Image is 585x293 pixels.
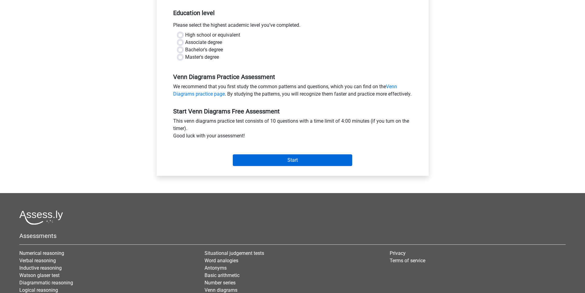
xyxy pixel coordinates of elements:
label: Associate degree [185,39,222,46]
a: Privacy [390,250,406,256]
a: Watson glaser test [19,272,60,278]
a: Venn diagrams [205,287,237,293]
a: Verbal reasoning [19,258,56,263]
h5: Assessments [19,232,566,240]
a: Antonyms [205,265,227,271]
img: Assessly logo [19,210,63,225]
label: Bachelor's degree [185,46,223,53]
div: We recommend that you first study the common patterns and questions, which you can find on the . ... [169,83,417,100]
a: Inductive reasoning [19,265,62,271]
label: High school or equivalent [185,31,240,39]
a: Logical reasoning [19,287,58,293]
a: Diagrammatic reasoning [19,280,73,286]
input: Start [233,154,352,166]
a: Terms of service [390,258,425,263]
a: Number series [205,280,236,286]
h5: Education level [173,7,412,19]
div: This venn diagrams practice test consists of 10 questions with a time limit of 4:00 minutes (if y... [169,117,417,142]
div: Please select the highest academic level you’ve completed. [169,22,417,31]
a: Basic arithmetic [205,272,240,278]
a: Numerical reasoning [19,250,64,256]
a: Situational judgement tests [205,250,264,256]
label: Master's degree [185,53,219,61]
h5: Start Venn Diagrams Free Assessment [173,108,412,115]
h5: Venn Diagrams Practice Assessment [173,73,412,81]
a: Word analogies [205,258,238,263]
